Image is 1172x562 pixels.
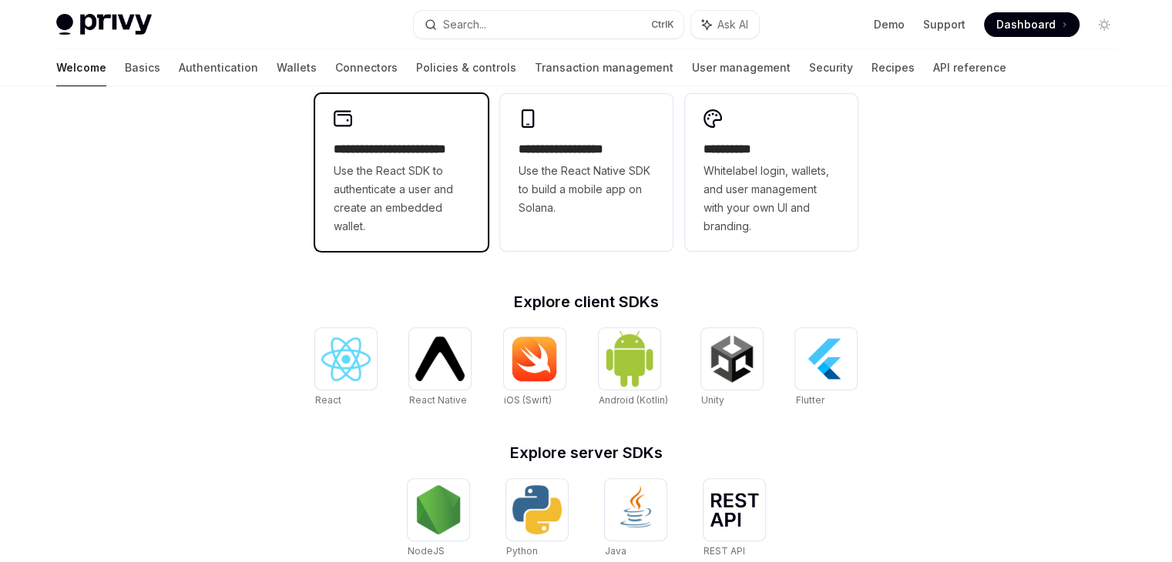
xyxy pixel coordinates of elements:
[414,11,683,38] button: Search...CtrlK
[315,328,377,408] a: ReactReact
[701,394,724,406] span: Unity
[692,49,791,86] a: User management
[56,14,152,35] img: light logo
[651,18,674,31] span: Ctrl K
[809,49,853,86] a: Security
[704,479,765,559] a: REST APIREST API
[717,17,748,32] span: Ask AI
[504,328,566,408] a: iOS (Swift)iOS (Swift)
[707,334,757,383] img: Unity
[512,485,562,534] img: Python
[704,162,839,236] span: Whitelabel login, wallets, and user management with your own UI and branding.
[506,479,568,559] a: PythonPython
[599,394,668,406] span: Android (Kotlin)
[611,485,660,534] img: Java
[701,328,763,408] a: UnityUnity
[1092,12,1117,37] button: Toggle dark mode
[535,49,673,86] a: Transaction management
[415,336,465,380] img: React Native
[315,294,858,309] h2: Explore client SDKs
[321,337,371,381] img: React
[409,394,467,406] span: React Native
[704,545,745,557] span: REST API
[605,330,654,387] img: Android (Kotlin)
[504,394,552,406] span: iOS (Swift)
[519,162,654,217] span: Use the React Native SDK to build a mobile app on Solana.
[710,493,759,527] img: REST API
[605,545,626,557] span: Java
[179,49,258,86] a: Authentication
[409,328,471,408] a: React NativeReact Native
[125,49,160,86] a: Basics
[443,15,486,34] div: Search...
[933,49,1006,86] a: API reference
[795,394,824,406] span: Flutter
[801,334,851,383] img: Flutter
[315,394,341,406] span: React
[874,17,905,32] a: Demo
[984,12,1080,37] a: Dashboard
[416,49,516,86] a: Policies & controls
[334,162,469,236] span: Use the React SDK to authenticate a user and create an embedded wallet.
[408,479,469,559] a: NodeJSNodeJS
[795,328,857,408] a: FlutterFlutter
[414,485,463,534] img: NodeJS
[506,545,538,557] span: Python
[315,445,858,460] h2: Explore server SDKs
[996,17,1056,32] span: Dashboard
[408,545,445,557] span: NodeJS
[605,479,667,559] a: JavaJava
[923,17,965,32] a: Support
[691,11,759,38] button: Ask AI
[500,94,673,251] a: **** **** **** ***Use the React Native SDK to build a mobile app on Solana.
[510,336,559,382] img: iOS (Swift)
[871,49,915,86] a: Recipes
[277,49,317,86] a: Wallets
[335,49,398,86] a: Connectors
[599,328,668,408] a: Android (Kotlin)Android (Kotlin)
[685,94,858,251] a: **** *****Whitelabel login, wallets, and user management with your own UI and branding.
[56,49,106,86] a: Welcome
